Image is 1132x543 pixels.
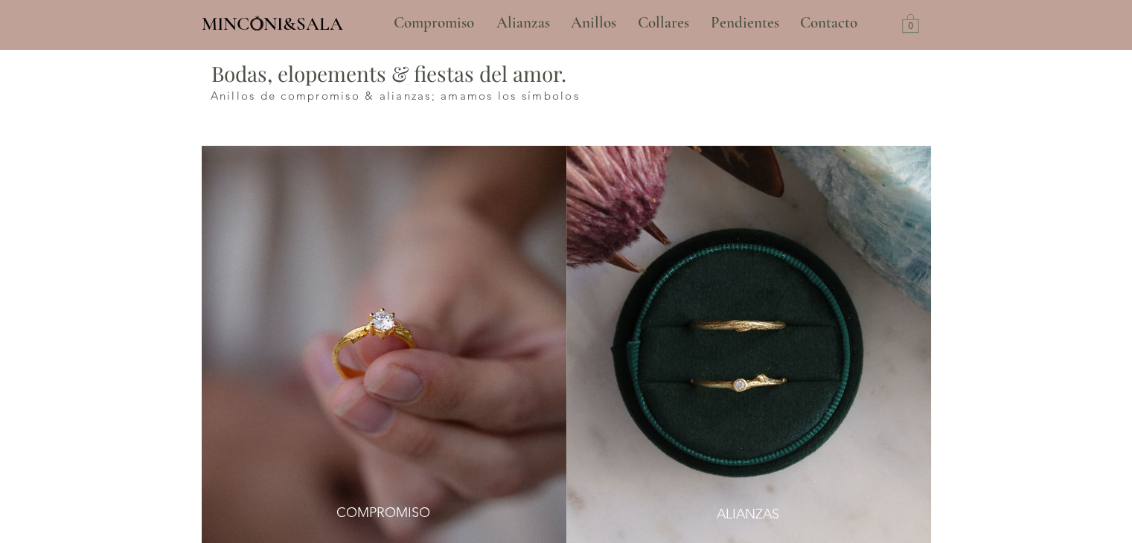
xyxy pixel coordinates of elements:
a: Anillos [560,4,627,42]
nav: Sitio [354,4,898,42]
a: Alianzas [485,4,560,42]
span: Bodas, elopements & fiestas del amor. [211,60,566,87]
p: Pendientes [703,4,787,42]
a: Carrito con 0 ítems [902,13,919,33]
a: Pendientes [700,4,789,42]
span: MINCONI&SALA [202,13,343,35]
p: Contacto [793,4,865,42]
span: ALIANZAS [717,505,779,524]
a: COMPROMISO [330,494,438,531]
p: Collares [630,4,697,42]
p: Compromiso [386,4,482,42]
span: Anillos de compromiso & alianzas; amamos los símbolos [211,89,580,103]
a: Collares [627,4,700,42]
a: Compromiso [383,4,485,42]
a: MINCONI&SALA [202,10,343,34]
text: 0 [908,22,913,32]
p: Anillos [563,4,624,42]
p: Alianzas [489,4,557,42]
span: COMPROMISO [336,504,430,522]
a: ALIANZAS [694,498,802,531]
img: Minconi Sala [251,16,263,30]
a: Contacto [789,4,869,42]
